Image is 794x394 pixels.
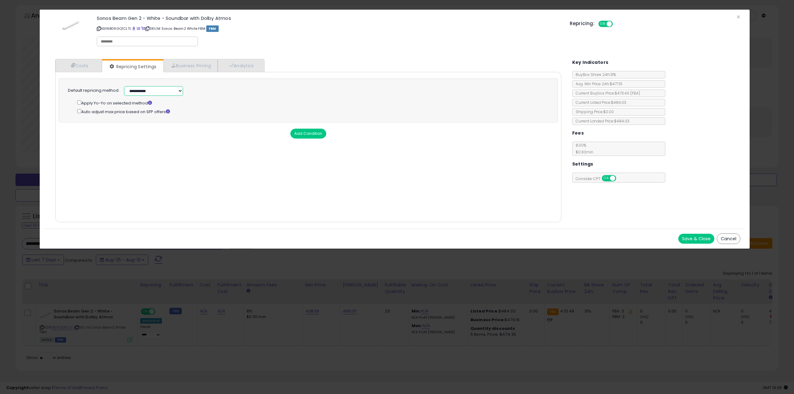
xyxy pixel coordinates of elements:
span: × [736,12,740,21]
span: $0.30 min [573,149,593,155]
span: Current Landed Price: $484.03 [573,118,629,124]
span: $473.49 [615,91,640,96]
a: All offer listings [137,26,140,31]
a: BuyBox page [132,26,136,31]
a: Analytics [218,59,264,72]
span: FBM [206,25,219,32]
span: ON [602,176,610,181]
label: Default repricing method: [68,88,119,94]
span: Current Buybox Price: [573,91,640,96]
h3: Sonos Beam Gen 2 - White - Soundbar with Dolby Atmos [97,16,560,20]
h5: Repricing: [570,21,595,26]
p: ASIN: B09GQ1CLTL | SKU: M Sonos Beam2 White FBM [97,24,560,33]
button: Add Condition [290,129,326,139]
span: Consider CPT: [573,176,624,181]
span: ( FBA ) [630,91,640,96]
span: Avg. Win Price 24h: $477.15 [573,81,622,86]
a: Business Pricing [163,59,218,72]
a: Costs [56,59,102,72]
h5: Settings [572,160,593,168]
a: Your listing only [141,26,145,31]
button: Save & Close [678,234,714,244]
span: Shipping Price: $0.00 [573,109,614,114]
span: BuyBox Share 24h: 31% [573,72,616,77]
span: Current Listed Price: $484.03 [573,100,626,105]
span: OFF [612,21,622,27]
img: 212QxuD4R1L._SL60_.jpg [61,16,80,34]
h5: Fees [572,129,584,137]
div: Auto adjust max price based on SFP offers [77,108,545,115]
span: OFF [615,176,625,181]
a: Repricing Settings [102,60,163,73]
div: Apply Yo-Yo on selected method [77,99,545,106]
span: 8.00 % [573,143,593,155]
span: ON [599,21,607,27]
button: Cancel [717,233,740,244]
h5: Key Indicators [572,59,609,66]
